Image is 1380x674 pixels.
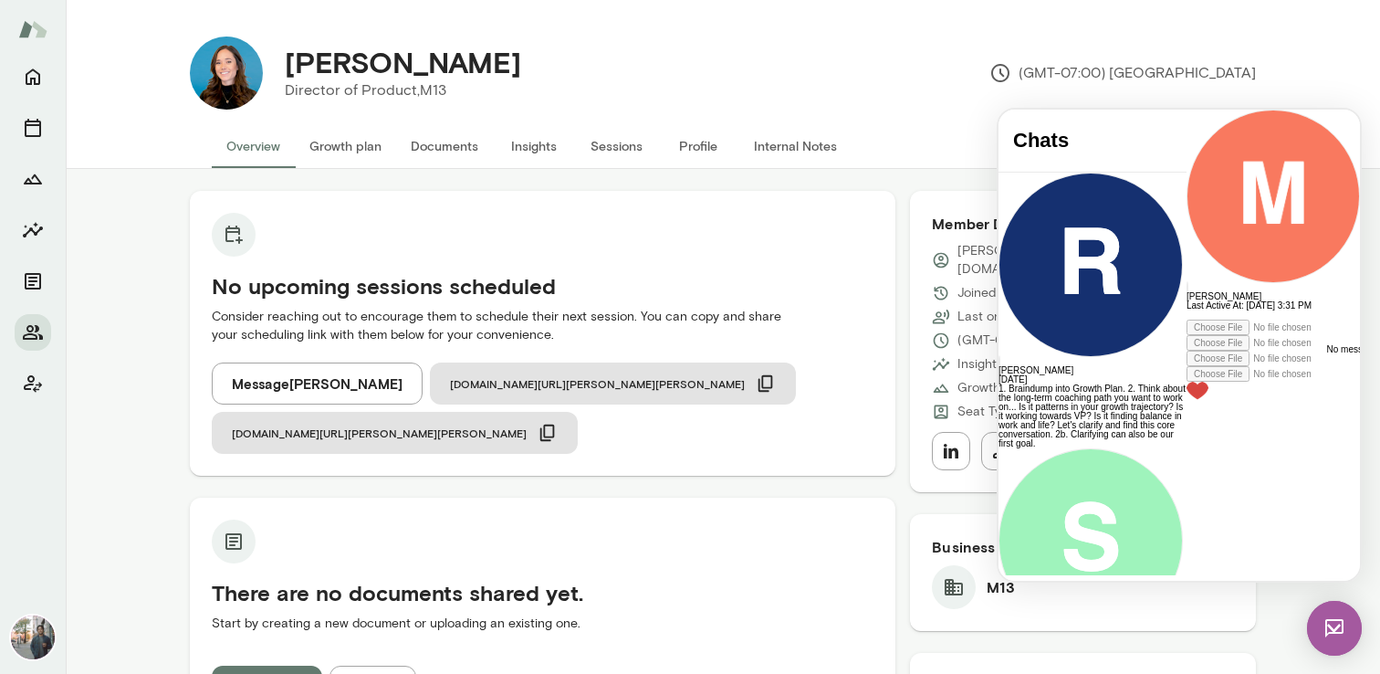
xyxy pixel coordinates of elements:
button: Growth Plan [15,161,51,197]
button: Sessions [15,110,51,146]
span: [DOMAIN_NAME][URL][PERSON_NAME][PERSON_NAME] [450,376,745,391]
p: Growth Plan: Not Started [957,379,1101,397]
p: Seat Type: Standard/Leadership [957,403,1143,421]
h6: Business Plan [932,536,1234,558]
div: Attach video [188,210,361,226]
div: Attach image [188,241,361,257]
button: Client app [15,365,51,402]
p: (GMT-07:00) [GEOGRAPHIC_DATA] [989,62,1256,84]
h6: [PERSON_NAME] [188,183,361,192]
p: [PERSON_NAME][EMAIL_ADDRESS][DOMAIN_NAME] [957,242,1234,279]
p: Start by creating a new document or uploading an existing one. [212,615,873,633]
button: Message[PERSON_NAME] [212,363,423,405]
div: Live Reaction [188,272,361,290]
button: [DOMAIN_NAME][URL][PERSON_NAME][PERSON_NAME] [212,412,578,454]
img: heart [188,272,210,290]
button: [DOMAIN_NAME][URL][PERSON_NAME][PERSON_NAME] [430,363,796,405]
h5: There are no documents shared yet. [212,578,873,607]
button: Members [15,314,51,351]
button: Home [15,58,51,95]
span: [DOMAIN_NAME][URL][PERSON_NAME][PERSON_NAME] [232,426,527,440]
button: Overview [212,124,295,168]
p: Director of Product, M13 [285,79,521,101]
div: Attach file [188,257,361,272]
button: Documents [396,124,493,168]
button: Growth plan [295,124,396,168]
p: Last online [DATE] [957,308,1061,326]
h5: No upcoming sessions scheduled [212,271,873,300]
button: Insights [15,212,51,248]
p: Insights Status: Unsent [957,355,1089,374]
h4: [PERSON_NAME] [285,45,521,79]
button: Documents [15,263,51,300]
img: Mary Lara [190,37,263,110]
div: Attach audio [188,226,361,241]
img: Mento [18,12,47,47]
p: (GMT-07:00) [GEOGRAPHIC_DATA] [957,332,1168,350]
button: Sessions [575,124,657,168]
h6: M13 [987,576,1014,598]
button: Internal Notes [739,124,852,168]
p: Consider reaching out to encourage them to schedule their next session. You can copy and share yo... [212,308,873,344]
img: Gene Lee [11,616,55,659]
span: Last Active At: [DATE] 3:31 PM [188,191,313,201]
h6: Member Details [932,213,1234,235]
h4: Chats [15,19,173,43]
p: Joined [DATE] [957,284,1035,302]
button: Profile [657,124,739,168]
button: Insights [493,124,575,168]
